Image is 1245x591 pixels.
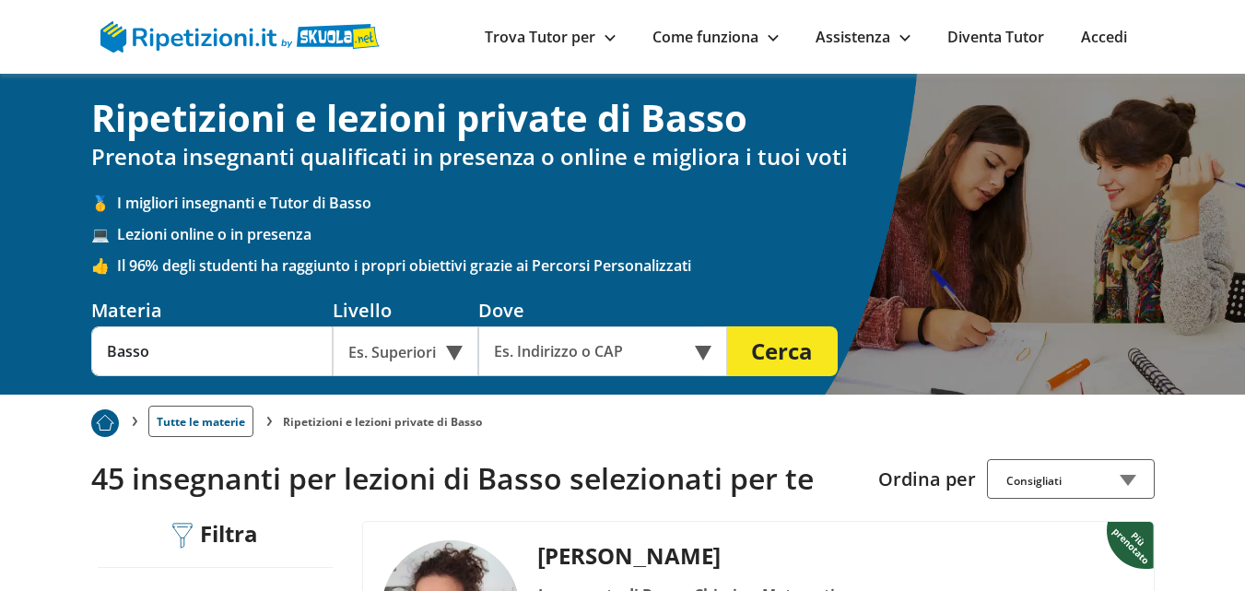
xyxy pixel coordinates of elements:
[91,224,117,244] span: 💻
[117,193,1155,213] span: I migliori insegnanti e Tutor di Basso
[148,406,253,437] a: Tutte le materie
[816,27,910,47] a: Assistenza
[100,25,380,45] a: logo Skuola.net | Ripetizioni.it
[485,27,616,47] a: Trova Tutor per
[478,326,702,376] input: Es. Indirizzo o CAP
[1081,27,1127,47] a: Accedi
[333,298,478,323] div: Livello
[91,255,117,276] span: 👍
[652,27,779,47] a: Come funziona
[987,459,1155,499] div: Consigliati
[166,521,265,550] div: Filtra
[878,467,976,491] label: Ordina per
[91,395,1155,437] nav: breadcrumb d-none d-tablet-block
[91,461,864,496] h2: 45 insegnanti per lezioni di Basso selezionati per te
[117,255,1155,276] span: Il 96% degli studenti ha raggiunto i propri obiettivi grazie ai Percorsi Personalizzati
[727,326,838,376] button: Cerca
[283,414,482,430] li: Ripetizioni e lezioni private di Basso
[947,27,1044,47] a: Diventa Tutor
[91,298,333,323] div: Materia
[91,326,333,376] input: Es. Matematica
[91,193,117,213] span: 🥇
[531,540,921,571] div: [PERSON_NAME]
[1107,520,1157,570] img: Piu prenotato
[333,326,478,376] div: Es. Superiori
[91,409,119,437] img: Piu prenotato
[478,298,727,323] div: Dove
[91,144,1155,171] h2: Prenota insegnanti qualificati in presenza o online e migliora i tuoi voti
[172,523,193,549] img: Filtra filtri mobile
[117,224,1155,244] span: Lezioni online o in presenza
[100,21,380,53] img: logo Skuola.net | Ripetizioni.it
[91,96,1155,140] h1: Ripetizioni e lezioni private di Basso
